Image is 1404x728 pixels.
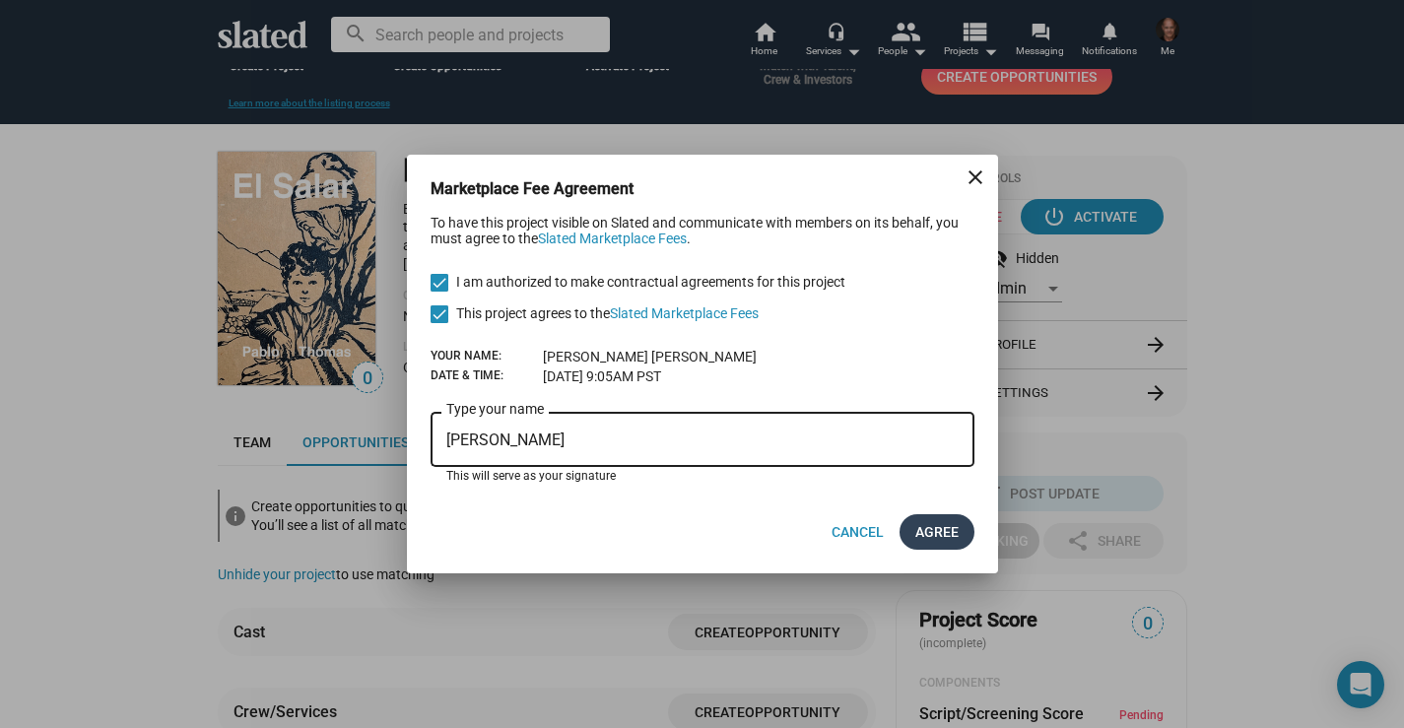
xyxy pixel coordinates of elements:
[964,165,987,189] mat-icon: close
[832,514,884,550] span: Cancel
[543,368,661,384] dd: [DATE] 9:05AM PST
[538,231,687,246] a: Slated Marketplace Fees
[431,178,661,199] h3: Marketplace Fee Agreement
[915,514,959,550] span: AGREE
[651,349,757,364] span: [PERSON_NAME]
[456,301,759,325] span: This project agrees to the
[431,349,543,364] dt: Your Name:
[456,270,845,294] span: I am authorized to make contractual agreements for this project
[446,469,616,485] mat-hint: This will serve as your signature
[900,514,974,550] button: AGREE
[816,514,900,550] button: Cancel
[543,349,648,364] span: [PERSON_NAME]
[431,368,543,384] dt: Date & Time:
[431,215,974,246] div: To have this project visible on Slated and communicate with members on its behalf, you must agree...
[610,305,759,321] a: Slated Marketplace Fees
